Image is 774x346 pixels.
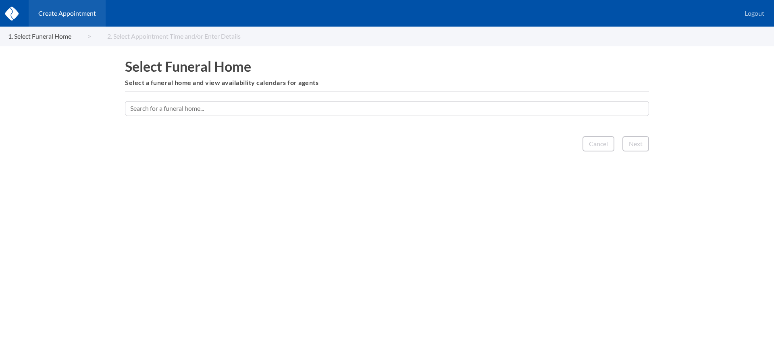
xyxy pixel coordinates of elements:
[125,101,649,116] input: Search for a funeral home...
[125,79,649,86] h6: Select a funeral home and view availability calendars for agents
[622,136,649,151] button: Next
[125,58,649,74] h1: Select Funeral Home
[8,33,91,40] a: 1. Select Funeral Home
[583,136,614,151] button: Cancel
